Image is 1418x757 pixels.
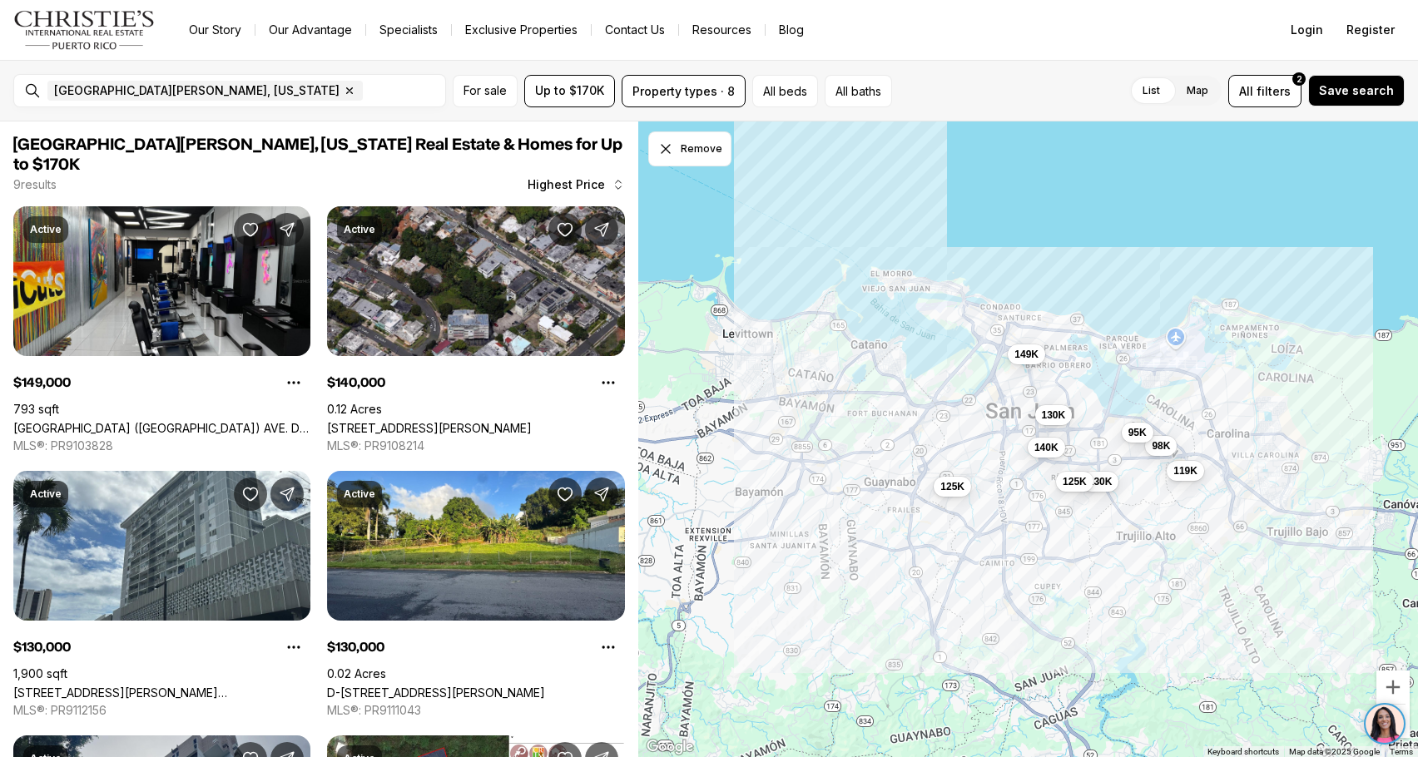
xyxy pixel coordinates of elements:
span: All [1239,82,1253,100]
span: 95K [1128,425,1147,438]
button: All baths [825,75,892,107]
span: [GEOGRAPHIC_DATA][PERSON_NAME], [US_STATE] Real Estate & Homes for Up to $170K [13,136,622,173]
button: 130K [1082,471,1119,491]
button: Share Property [270,477,304,511]
span: Up to $170K [535,84,604,97]
button: Property options [592,366,625,399]
span: For sale [464,84,507,97]
button: 130K [1035,404,1073,424]
span: 149K [1015,348,1039,361]
button: 149K [1009,344,1046,364]
button: Property types · 8 [622,75,746,107]
span: filters [1257,82,1291,100]
button: 119K [1168,460,1205,480]
span: Login [1291,23,1323,37]
span: 98K [1153,438,1171,452]
a: Resources [679,18,765,42]
button: Dismiss drawing [648,131,731,166]
a: 500 AVE MUÑOZ RIVERA, SAN JUAN PR, 00918 [13,685,310,700]
button: Register [1336,13,1405,47]
img: logo [13,10,156,50]
button: Login [1281,13,1333,47]
button: Share Property [585,213,618,246]
img: be3d4b55-7850-4bcb-9297-a2f9cd376e78.png [10,10,48,48]
span: 2 [1297,72,1302,86]
span: 130K [1088,474,1113,487]
a: Our Advantage [255,18,365,42]
p: Active [30,223,62,236]
button: Allfilters2 [1228,75,1301,107]
button: 125K [935,477,972,497]
a: Our Story [176,18,255,42]
span: 140K [1034,441,1059,454]
button: Up to $170K [524,75,615,107]
span: Highest Price [528,178,605,191]
button: Zoom in [1376,670,1410,704]
p: Active [344,487,375,501]
span: Save search [1319,84,1394,97]
span: 125K [1063,474,1087,487]
button: Share Property [270,213,304,246]
a: SAN FRANCISCO SHOPPING (BARBERIA) AVE. DE DIEGO #G16B, SAN JUAN PR, 00927 [13,421,310,435]
p: Active [344,223,375,236]
a: Blog [766,18,817,42]
button: Highest Price [518,168,635,201]
button: Save Property: 500 AVE MUÑOZ RIVERA [234,477,267,511]
span: 119K [1174,463,1198,477]
button: Share Property [585,477,618,511]
p: Active [30,487,62,501]
button: 95K [1122,422,1153,442]
span: 130K [1042,408,1066,421]
a: Exclusive Properties [452,18,591,42]
button: Property options [277,631,310,664]
button: For sale [453,75,518,107]
button: All beds [752,75,818,107]
span: Register [1346,23,1395,37]
button: Property options [277,366,310,399]
button: 98K [1146,435,1178,455]
button: Save Property: SAN FRANCISCO SHOPPING (BARBERIA) AVE. DE DIEGO #G16B [234,213,267,246]
label: Map [1173,76,1222,106]
button: Save Property: D-1 CALLE TOLIMA [548,477,582,511]
a: M20 CORNELL STREET, SAN JUAN PR, 00927 [327,421,532,435]
span: 125K [941,480,965,493]
a: Specialists [366,18,451,42]
button: Contact Us [592,18,678,42]
button: Property options [592,631,625,664]
a: D-1 CALLE TOLIMA, SAN JUAN PR, 00926 [327,685,545,700]
button: 140K [1028,438,1065,458]
label: List [1129,76,1173,106]
button: Save search [1308,75,1405,106]
p: 9 results [13,178,57,191]
button: 125K [1056,471,1093,491]
span: [GEOGRAPHIC_DATA][PERSON_NAME], [US_STATE] [54,84,340,97]
span: Map data ©2025 Google [1289,747,1380,756]
button: Save Property: M20 CORNELL STREET [548,213,582,246]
